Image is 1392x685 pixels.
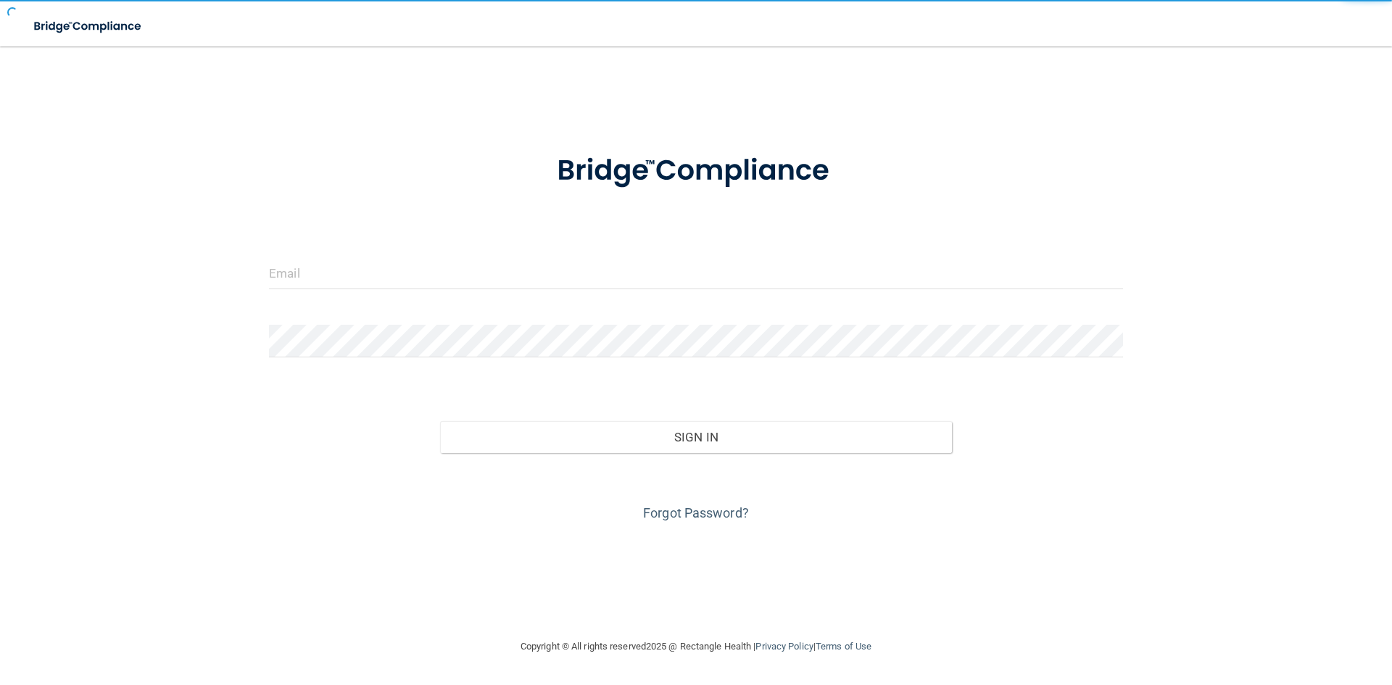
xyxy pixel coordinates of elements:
a: Privacy Policy [755,641,813,652]
a: Terms of Use [816,641,871,652]
img: bridge_compliance_login_screen.278c3ca4.svg [527,133,865,209]
input: Email [269,257,1123,289]
div: Copyright © All rights reserved 2025 @ Rectangle Health | | [431,623,961,670]
a: Forgot Password? [643,505,749,520]
img: bridge_compliance_login_screen.278c3ca4.svg [22,12,155,41]
button: Sign In [440,421,953,453]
